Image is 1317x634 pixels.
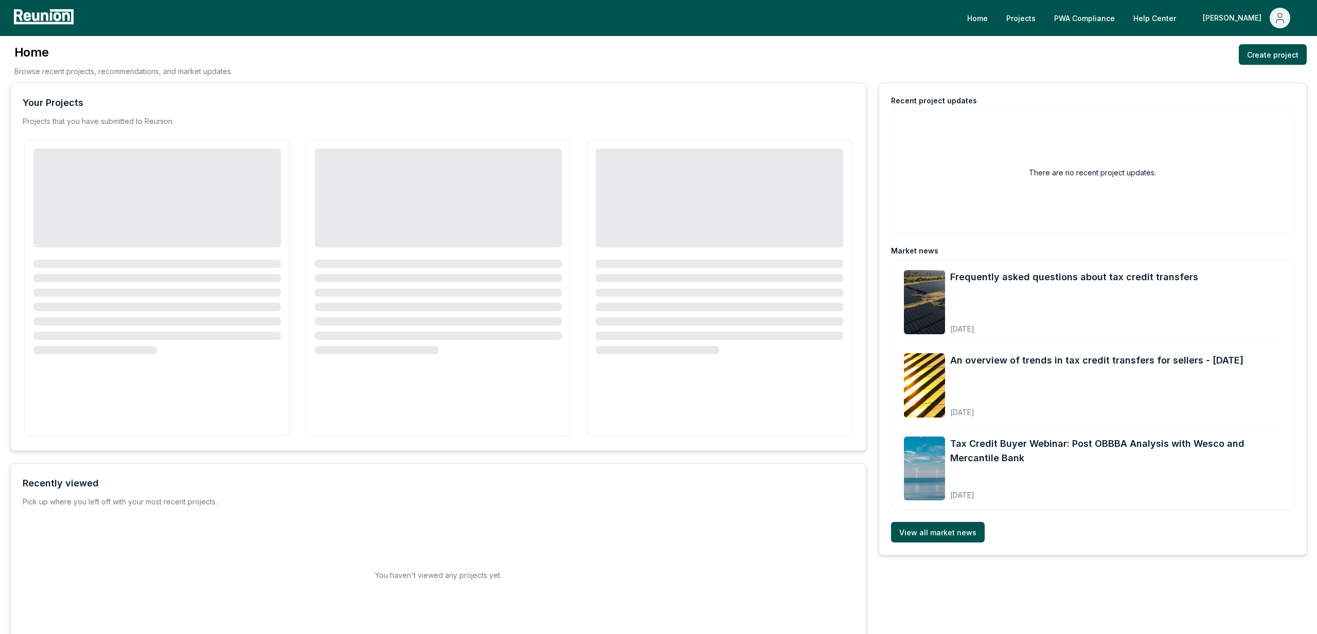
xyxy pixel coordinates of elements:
[23,116,174,126] p: Projects that you have submitted to Reunion.
[950,270,1198,284] a: Frequently asked questions about tax credit transfers
[959,8,996,28] a: Home
[1029,167,1156,178] h2: There are no recent project updates.
[950,400,1243,418] div: [DATE]
[904,270,945,334] img: Frequently asked questions about tax credit transfers
[904,353,945,418] img: An overview of trends in tax credit transfers for sellers - September 2025
[1046,8,1123,28] a: PWA Compliance
[1239,44,1307,65] a: Create project
[1195,8,1298,28] button: [PERSON_NAME]
[904,437,945,501] img: Tax Credit Buyer Webinar: Post OBBBA Analysis with Wesco and Mercantile Bank
[23,476,99,491] div: Recently viewed
[891,522,985,542] a: View all market news
[23,497,217,507] div: Pick up where you left off with your most recent projects.
[23,96,83,110] div: Your Projects
[950,482,1282,500] div: [DATE]
[375,570,502,581] h2: You haven't viewed any projects yet.
[14,44,233,61] h3: Home
[998,8,1044,28] a: Projects
[14,66,233,77] p: Browse recent projects, recommendations, and market updates.
[950,437,1282,465] a: Tax Credit Buyer Webinar: Post OBBBA Analysis with Wesco and Mercantile Bank
[950,316,1198,334] div: [DATE]
[1125,8,1184,28] a: Help Center
[950,353,1243,368] a: An overview of trends in tax credit transfers for sellers - [DATE]
[891,246,938,256] div: Market news
[1203,8,1266,28] div: [PERSON_NAME]
[959,8,1307,28] nav: Main
[891,96,977,106] div: Recent project updates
